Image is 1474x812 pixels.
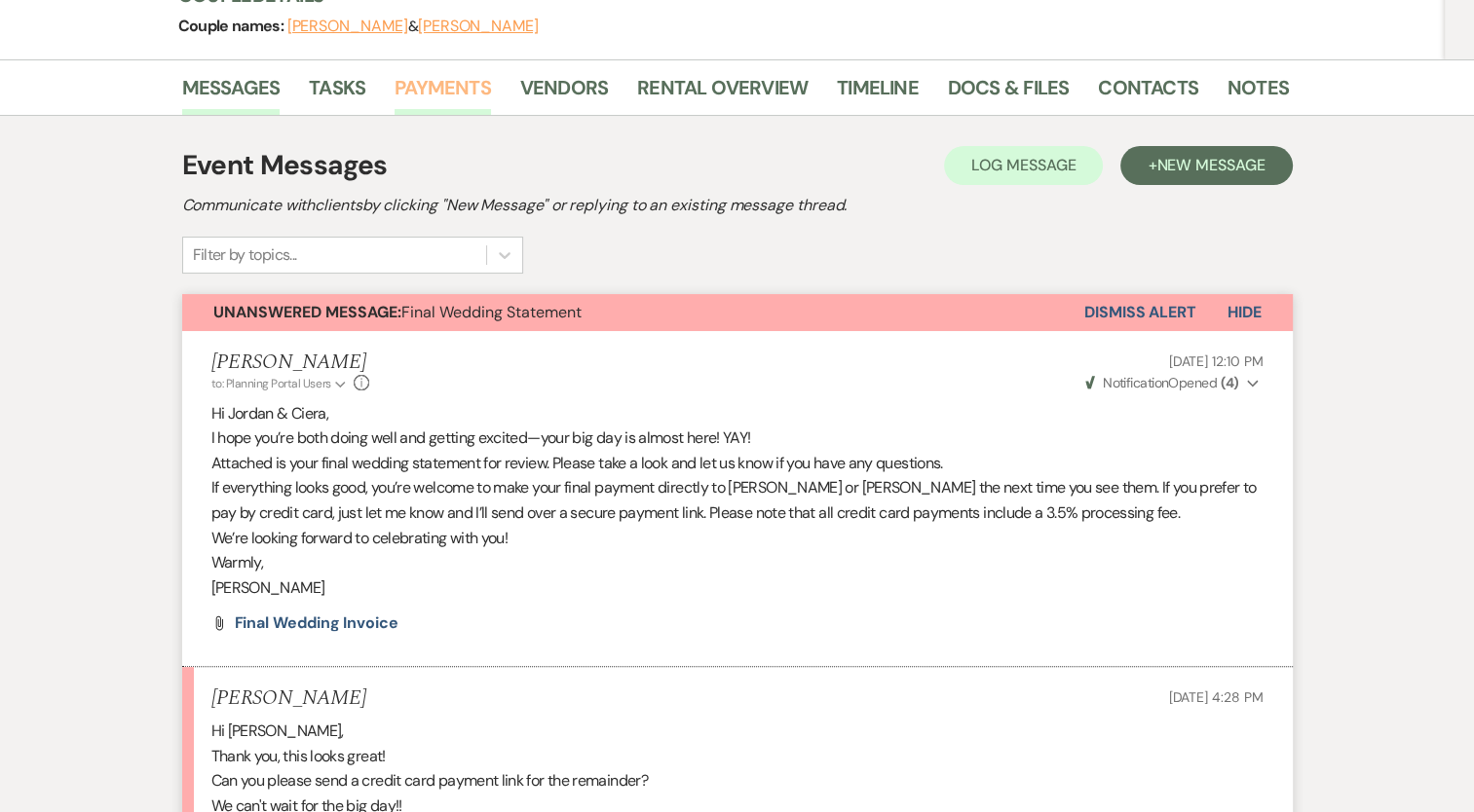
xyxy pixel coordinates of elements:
[1196,294,1293,331] button: Hide
[948,72,1069,115] a: Docs & Files
[193,243,297,267] div: Filter by topics...
[182,72,281,115] a: Messages
[520,72,608,115] a: Vendors
[837,72,919,115] a: Timeline
[211,686,366,711] h5: [PERSON_NAME]
[213,302,401,322] strong: Unanswered Message:
[1220,374,1238,391] strong: ( 4 )
[1120,146,1292,185] button: +New Message
[637,72,808,115] a: Rental Overview
[211,744,1264,769] p: Thank you, this looks great!
[287,17,539,36] span: &
[211,453,943,473] span: Attached is your final wedding statement for review. Please take a look and let us know if you ha...
[1098,72,1198,115] a: Contacts
[182,194,1293,217] h2: Communicate with clients by clicking "New Message" or replying to an existing message thread.
[213,302,582,322] span: Final Wedding Statement
[1228,72,1289,115] a: Notes
[1169,352,1264,370] span: [DATE] 12:10 PM
[211,375,350,392] button: to: Planning Portal Users
[211,351,370,375] h5: [PERSON_NAME]
[1082,373,1264,393] button: NotificationOpened (4)
[211,401,1264,426] p: Hi Jordan & Ciera,
[211,477,1257,523] span: If everything looks good, you’re welcome to make your final payment directly to [PERSON_NAME] or ...
[211,528,509,548] span: We’re looking forward to celebrating with you!
[211,376,331,391] span: to: Planning Portal Users
[211,719,1264,744] p: Hi [PERSON_NAME],
[182,294,1084,331] button: Unanswered Message:Final Wedding Statement
[287,18,408,34] button: [PERSON_NAME]
[1085,374,1239,391] span: Opened
[1156,155,1265,175] span: New Message
[235,612,398,633] span: Final Wedding Invoice
[1103,374,1168,391] span: Notification
[235,615,398,631] a: Final Wedding Invoice
[971,155,1076,175] span: Log Message
[211,575,1264,601] p: [PERSON_NAME]
[211,768,1264,794] p: Can you please send a credit card payment link for the remainder?
[1168,688,1263,706] span: [DATE] 4:28 PM
[309,72,365,115] a: Tasks
[1084,294,1196,331] button: Dismiss Alert
[418,18,539,34] button: [PERSON_NAME]
[211,552,264,572] span: Warmly,
[182,145,388,186] h1: Event Messages
[211,427,751,448] span: I hope you’re both doing well and getting excited—your big day is almost here! YAY!
[395,72,491,115] a: Payments
[178,16,287,36] span: Couple names:
[944,146,1103,185] button: Log Message
[1228,302,1262,322] span: Hide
